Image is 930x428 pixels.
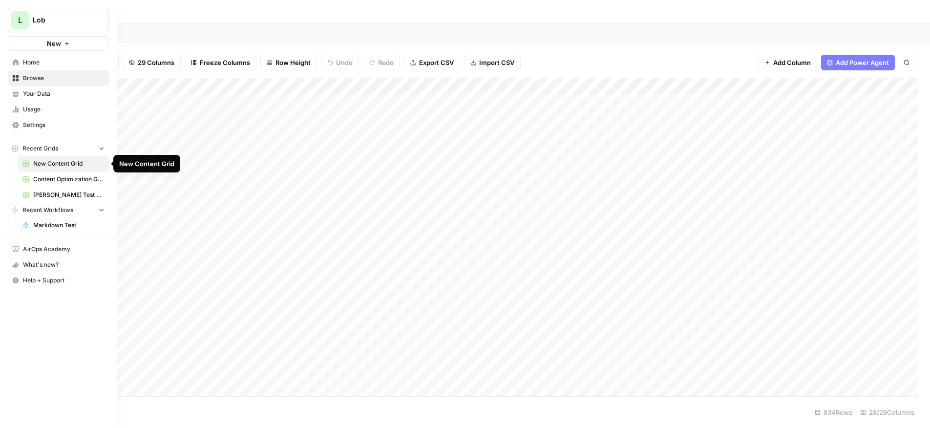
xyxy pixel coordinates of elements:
[8,141,109,156] button: Recent Grids
[8,257,109,273] button: What's new?
[23,276,105,285] span: Help + Support
[8,117,109,133] a: Settings
[811,405,856,420] div: 834 Rows
[836,58,889,67] span: Add Power Agent
[18,14,22,26] span: L
[22,206,73,214] span: Recent Workflows
[23,74,105,83] span: Browse
[8,8,109,32] button: Workspace: Lob
[773,58,811,67] span: Add Column
[33,175,105,184] span: Content Optimization Grid
[33,221,105,230] span: Markdown Test
[33,191,105,199] span: [PERSON_NAME] Test Grid
[23,245,105,254] span: AirOps Academy
[33,15,92,25] span: Lob
[8,241,109,257] a: AirOps Academy
[419,58,454,67] span: Export CSV
[138,58,174,67] span: 29 Columns
[275,58,311,67] span: Row Height
[821,55,895,70] button: Add Power Agent
[23,121,105,129] span: Settings
[479,58,514,67] span: Import CSV
[8,273,109,288] button: Help + Support
[47,39,61,48] span: New
[18,187,109,203] a: [PERSON_NAME] Test Grid
[18,171,109,187] a: Content Optimization Grid
[22,144,58,153] span: Recent Grids
[23,105,105,114] span: Usage
[200,58,250,67] span: Freeze Columns
[185,55,256,70] button: Freeze Columns
[336,58,353,67] span: Undo
[33,159,105,168] span: New Content Grid
[123,55,181,70] button: 29 Columns
[378,58,394,67] span: Redo
[321,55,359,70] button: Undo
[18,156,109,171] a: New Content Grid
[8,86,109,102] a: Your Data
[18,217,109,233] a: Markdown Test
[856,405,918,420] div: 28/29 Columns
[758,55,817,70] button: Add Column
[8,55,109,70] a: Home
[260,55,317,70] button: Row Height
[23,89,105,98] span: Your Data
[464,55,521,70] button: Import CSV
[363,55,400,70] button: Redo
[8,70,109,86] a: Browse
[8,257,108,272] div: What's new?
[404,55,460,70] button: Export CSV
[8,203,109,217] button: Recent Workflows
[8,36,109,51] button: New
[8,102,109,117] a: Usage
[23,58,105,67] span: Home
